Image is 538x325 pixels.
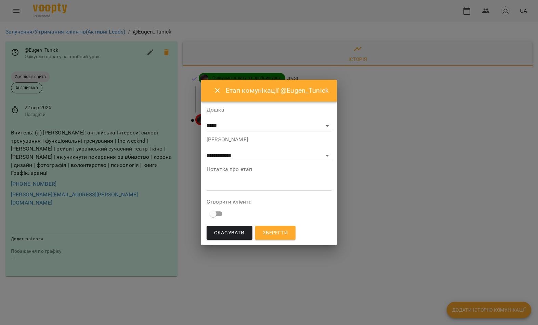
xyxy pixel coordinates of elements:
h6: Етап комунікації @Eugen_Tunick [226,85,329,96]
span: Зберегти [263,229,288,237]
label: Дошка [207,107,331,113]
label: [PERSON_NAME] [207,137,331,142]
button: Скасувати [207,226,252,240]
span: Скасувати [214,229,245,237]
label: Нотатка про етап [207,167,331,172]
button: Close [209,82,226,99]
button: Зберегти [255,226,296,240]
label: Створити клієнта [207,199,331,205]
